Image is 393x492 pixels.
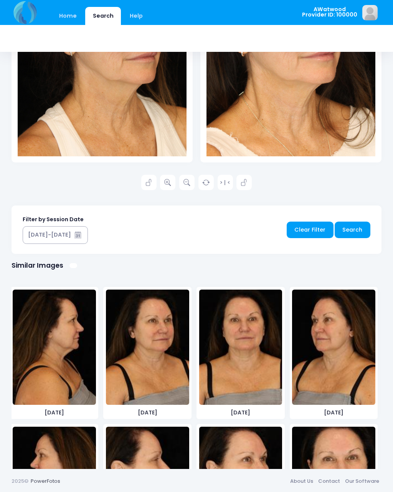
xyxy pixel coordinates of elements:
a: Contact [315,474,342,488]
img: image [292,290,375,405]
span: 2025© [12,477,28,485]
div: [DATE]-[DATE] [28,231,71,239]
span: [DATE] [199,409,282,417]
span: [DATE] [106,409,189,417]
a: Clear Filter [287,222,334,238]
a: Search [85,7,121,25]
span: [DATE] [292,409,375,417]
span: [DATE] [13,409,96,417]
h1: Similar Images [12,262,63,270]
a: About Us [287,474,315,488]
img: image [199,290,282,405]
img: image [106,290,189,405]
label: Filter by Session Date [23,215,84,224]
a: Home [51,7,84,25]
span: AWatwood Provider ID: 100000 [302,7,357,18]
img: image [362,5,378,20]
a: Our Software [342,474,381,488]
a: > | < [218,175,233,190]
a: Search [335,222,370,238]
img: image [13,290,96,405]
a: PowerFotos [31,477,60,485]
a: Help [122,7,150,25]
